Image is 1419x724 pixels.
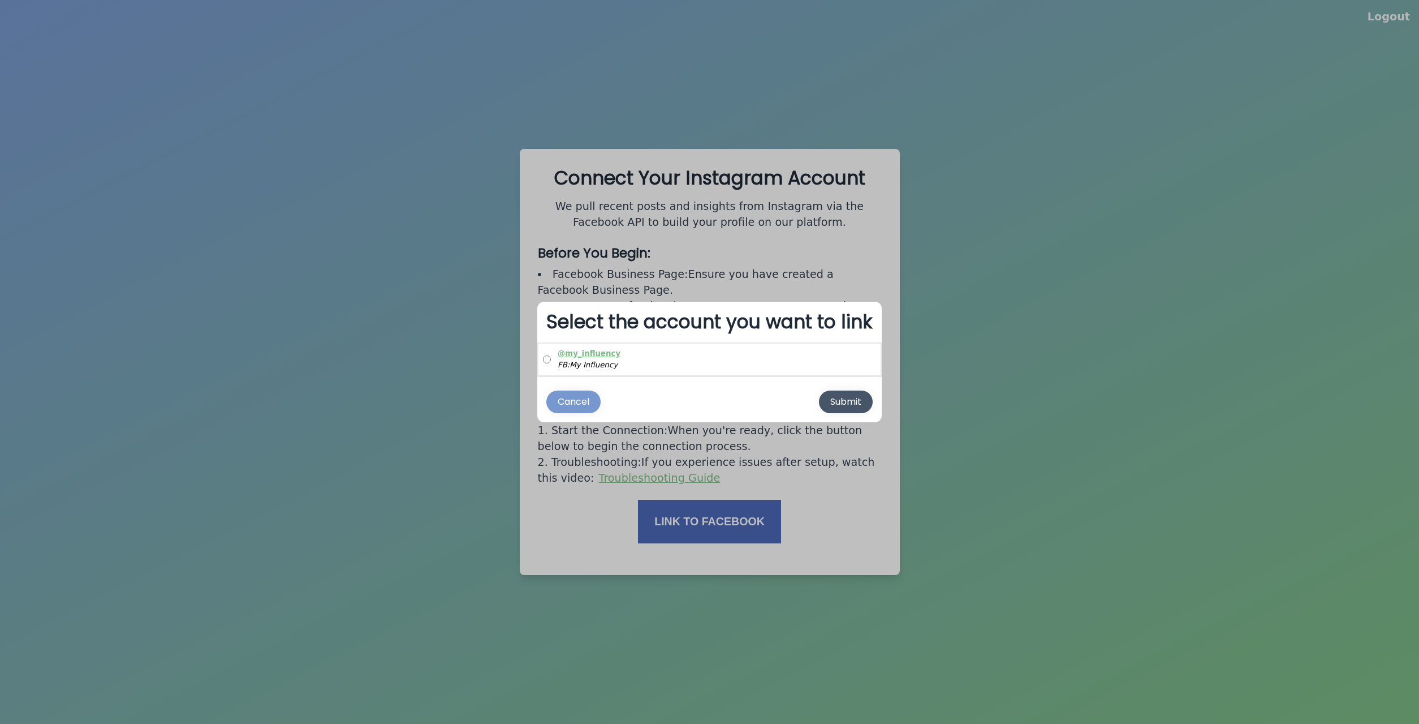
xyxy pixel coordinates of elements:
div: Submit [830,395,861,409]
input: @my_influencyFB:My Influency [543,348,551,371]
div: Cancel [558,395,589,409]
h2: Select the account you want to link [537,302,882,342]
a: @my_influency [558,349,620,358]
div: FB: My Influency [558,359,620,371]
button: Cancel [546,391,601,413]
button: Submit [819,391,873,413]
